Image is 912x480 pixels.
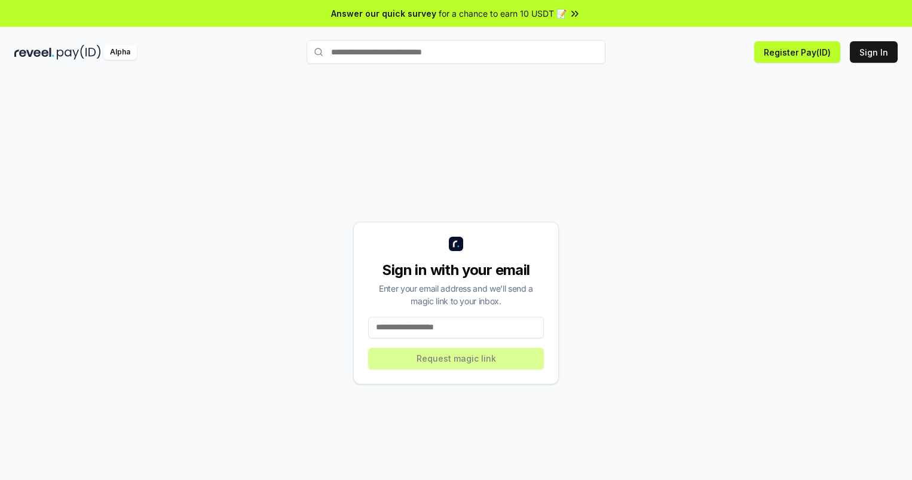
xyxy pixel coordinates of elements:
button: Sign In [850,41,898,63]
div: Alpha [103,45,137,60]
div: Sign in with your email [368,261,544,280]
button: Register Pay(ID) [754,41,840,63]
img: logo_small [449,237,463,251]
img: pay_id [57,45,101,60]
img: reveel_dark [14,45,54,60]
span: for a chance to earn 10 USDT 📝 [439,7,567,20]
div: Enter your email address and we’ll send a magic link to your inbox. [368,282,544,307]
span: Answer our quick survey [331,7,436,20]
